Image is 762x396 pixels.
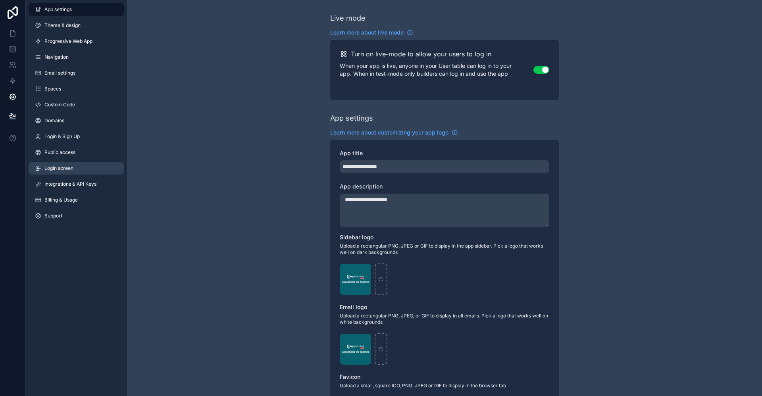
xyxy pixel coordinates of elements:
[340,243,549,256] span: Upload a rectangular PNG, JPEG or GIF to display in the app sidebar. Pick a logo that works well ...
[44,149,75,156] span: Public access
[29,210,124,222] a: Support
[44,38,92,44] span: Progressive Web App
[29,35,124,48] a: Progressive Web App
[340,234,373,240] span: Sidebar logo
[44,102,75,108] span: Custom Code
[330,129,458,136] a: Learn more about customizing your app logo
[340,313,549,325] span: Upload a rectangular PNG, JPEG, or GIF to display in all emails. Pick a logo that works well on w...
[340,62,533,78] p: When your app is live, anyone in your User table can log in to your app. When in test-mode only b...
[29,83,124,95] a: Spaces
[29,130,124,143] a: Login & Sign Up
[330,129,448,136] span: Learn more about customizing your app logo
[29,114,124,127] a: Domains
[29,19,124,32] a: Theme & design
[330,29,413,37] a: Learn more about live mode
[29,178,124,190] a: Integrations & API Keys
[44,181,96,187] span: Integrations & API Keys
[340,373,360,380] span: Favicon
[29,146,124,159] a: Public access
[29,98,124,111] a: Custom Code
[340,183,383,190] span: App description
[340,304,367,310] span: Email logo
[351,49,491,59] h2: Turn on live-mode to allow your users to log in
[330,13,366,24] div: Live mode
[340,383,549,389] span: Upload a small, square ICO, PNG, JPEG or GIF to display in the browser tab
[29,51,124,63] a: Navigation
[44,165,73,171] span: Login screen
[29,194,124,206] a: Billing & Usage
[29,162,124,175] a: Login screen
[44,22,81,29] span: Theme & design
[340,150,363,156] span: App title
[44,197,78,203] span: Billing & Usage
[44,117,64,124] span: Domains
[29,67,124,79] a: Email settings
[29,3,124,16] a: App settings
[330,29,404,37] span: Learn more about live mode
[44,86,61,92] span: Spaces
[44,70,75,76] span: Email settings
[44,6,72,13] span: App settings
[44,54,69,60] span: Navigation
[44,133,80,140] span: Login & Sign Up
[330,113,373,124] div: App settings
[44,213,62,219] span: Support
